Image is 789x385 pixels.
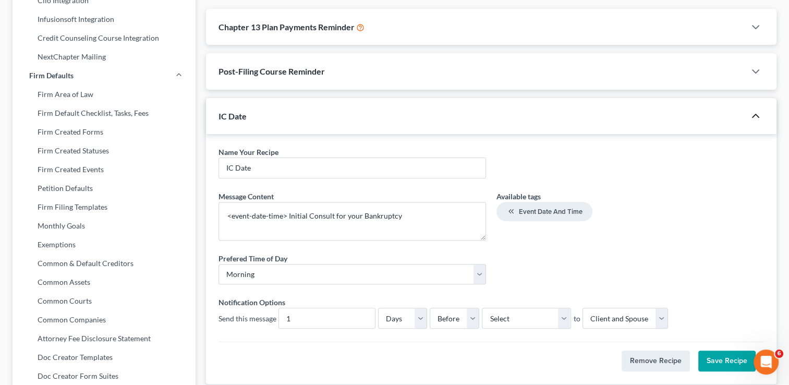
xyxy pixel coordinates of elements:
a: Credit Counseling Course Integration [13,29,196,47]
span: Post-Filing Course Reminder [219,66,325,76]
a: Firm Created Statuses [13,141,196,160]
span: 6 [775,350,783,358]
button: Save Recipe [698,351,756,371]
a: Attorney Fee Disclosure Statement [13,329,196,348]
a: Common & Default Creditors [13,254,196,273]
span: Prefered Time of Day [219,254,287,263]
button: Event Date and Time [496,202,592,221]
label: Available tags [496,191,764,202]
label: Send this message [219,313,276,324]
iframe: Intercom live chat [754,350,779,375]
a: Infusionsoft Integration [13,10,196,29]
a: Common Assets [13,273,196,292]
a: Common Courts [13,292,196,310]
span: Chapter 13 Plan Payments Reminder [219,22,355,32]
a: Firm Default Checklist, Tasks, Fees [13,104,196,123]
span: Message Content [219,192,274,201]
a: Exemptions [13,235,196,254]
span: IC Date [219,111,247,121]
a: NextChapter Mailing [13,47,196,66]
span: Firm Defaults [29,70,74,81]
a: Petition Defaults [13,179,196,198]
a: Monthly Goals [13,216,196,235]
a: Firm Filing Templates [13,198,196,216]
a: Firm Created Events [13,160,196,179]
a: Firm Defaults [13,66,196,85]
label: Notification Options [219,297,285,308]
a: Firm Created Forms [13,123,196,141]
span: Name Your Recipe [219,148,278,157]
a: Doc Creator Templates [13,348,196,367]
button: Remove Recipe [622,351,690,371]
a: Firm Area of Law [13,85,196,104]
input: # [279,308,375,328]
label: to [574,313,580,324]
span: Event Date and Time [519,208,582,216]
a: Common Companies [13,310,196,329]
input: Enter recipe name... [219,158,485,178]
